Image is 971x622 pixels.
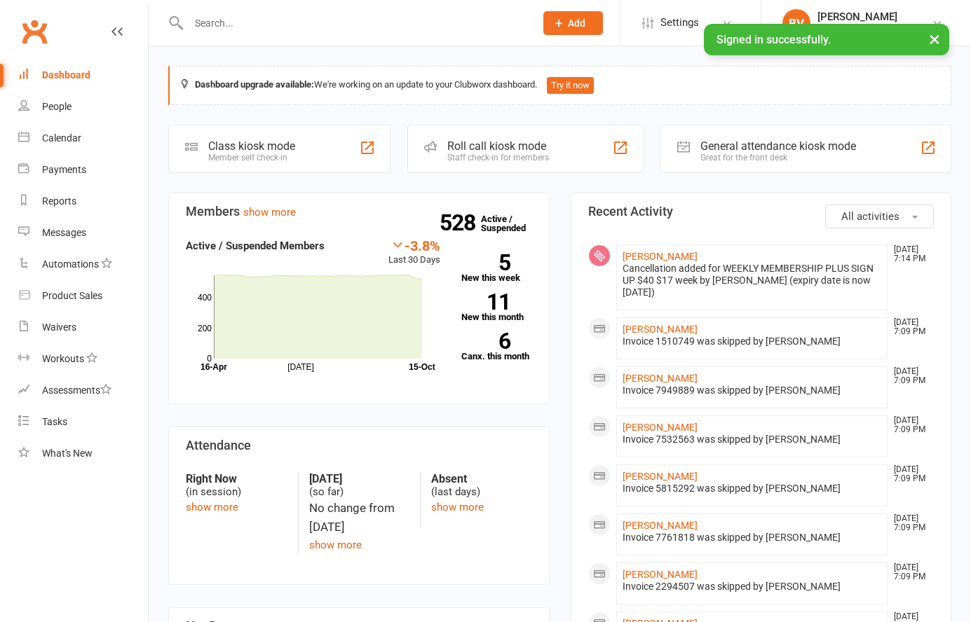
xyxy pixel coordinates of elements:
[309,472,410,485] strong: [DATE]
[431,472,532,499] div: (last days)
[42,227,86,238] div: Messages
[623,373,698,384] a: [PERSON_NAME]
[18,60,148,91] a: Dashboard
[481,204,543,243] a: 528Active / Suspended
[186,205,532,219] h3: Members
[18,123,148,154] a: Calendar
[309,499,410,537] div: No change from [DATE]
[660,7,699,39] span: Settings
[623,483,882,495] div: Invoice 5815292 was skipped by [PERSON_NAME]
[18,375,148,406] a: Assessments
[18,438,148,469] a: What's New
[18,312,148,343] a: Waivers
[543,11,603,35] button: Add
[208,139,295,153] div: Class kiosk mode
[18,217,148,249] a: Messages
[461,293,532,322] a: 11New this month
[42,258,99,270] div: Automations
[447,139,549,153] div: Roll call kiosk mode
[825,205,934,228] button: All activities
[461,333,532,361] a: 6Canx. this month
[887,563,933,581] time: [DATE] 7:09 PM
[42,101,72,112] div: People
[42,290,102,301] div: Product Sales
[717,33,831,46] span: Signed in successfully.
[42,195,76,207] div: Reports
[42,132,81,144] div: Calendar
[700,153,856,163] div: Great for the front desk
[700,139,856,153] div: General attendance kiosk mode
[186,501,238,513] a: show more
[42,164,86,175] div: Payments
[623,434,882,445] div: Invoice 7532563 was skipped by [PERSON_NAME]
[817,11,897,23] div: [PERSON_NAME]
[623,520,698,531] a: [PERSON_NAME]
[623,569,698,580] a: [PERSON_NAME]
[887,367,933,385] time: [DATE] 7:09 PM
[623,336,882,347] div: Invoice 1510749 was skipped by [PERSON_NAME]
[186,472,287,499] div: (in session)
[17,14,52,49] a: Clubworx
[42,385,111,396] div: Assessments
[461,252,510,273] strong: 5
[42,416,67,427] div: Tasks
[568,18,585,29] span: Add
[922,24,947,54] button: ×
[887,416,933,434] time: [DATE] 7:09 PM
[168,66,951,105] div: We're working on an update to your Clubworx dashboard.
[309,472,410,499] div: (so far)
[243,206,296,219] a: show more
[18,249,148,280] a: Automations
[42,322,76,333] div: Waivers
[623,532,882,544] div: Invoice 7761818 was skipped by [PERSON_NAME]
[623,324,698,335] a: [PERSON_NAME]
[42,69,90,81] div: Dashboard
[461,254,532,282] a: 5New this week
[195,79,314,90] strong: Dashboard upgrade available:
[887,245,933,263] time: [DATE] 7:14 PM
[623,581,882,593] div: Invoice 2294507 was skipped by [PERSON_NAME]
[782,9,810,37] div: BV
[388,237,440,253] div: -3.8%
[461,291,510,312] strong: 11
[186,240,325,252] strong: Active / Suspended Members
[841,210,899,223] span: All activities
[18,406,148,438] a: Tasks
[623,422,698,433] a: [PERSON_NAME]
[817,23,897,36] div: PUMPT 24/7
[208,153,295,163] div: Member self check-in
[887,318,933,336] time: [DATE] 7:09 PM
[623,385,882,396] div: Invoice 7949889 was skipped by [PERSON_NAME]
[447,153,549,163] div: Staff check-in for members
[18,280,148,312] a: Product Sales
[623,251,698,262] a: [PERSON_NAME]
[186,472,287,485] strong: Right Now
[186,438,532,452] h3: Attendance
[42,353,84,364] div: Workouts
[388,237,440,268] div: Last 30 Days
[887,465,933,483] time: [DATE] 7:09 PM
[431,472,532,485] strong: Absent
[42,448,93,459] div: What's New
[588,205,935,219] h3: Recent Activity
[431,501,484,513] a: show more
[461,331,510,352] strong: 6
[18,186,148,217] a: Reports
[440,212,481,233] strong: 528
[18,154,148,186] a: Payments
[18,91,148,123] a: People
[18,343,148,375] a: Workouts
[309,539,362,551] a: show more
[623,263,882,298] div: Cancellation added for WEEKLY MEMBERSHIP PLUS SIGN UP $40 $17 week by [PERSON_NAME] (expiry date ...
[887,514,933,532] time: [DATE] 7:09 PM
[623,471,698,482] a: [PERSON_NAME]
[184,13,525,33] input: Search...
[547,77,594,94] button: Try it now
